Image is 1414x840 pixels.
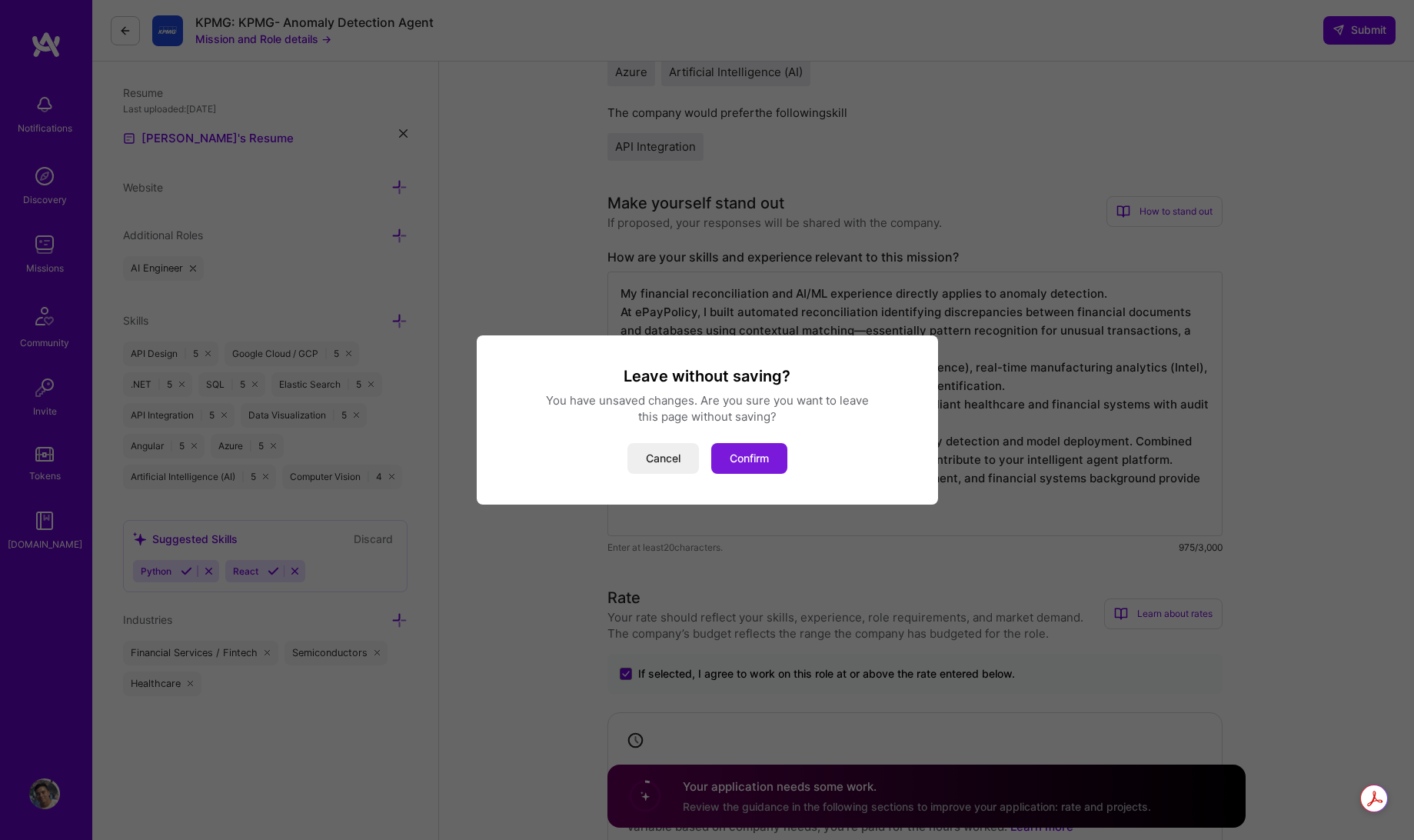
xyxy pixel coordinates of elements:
div: modal [477,335,938,505]
div: You have unsaved changes. Are you sure you want to leave [495,392,920,408]
div: this page without saving? [495,408,920,425]
h3: Leave without saving? [495,366,920,386]
button: Confirm [711,443,787,474]
button: Cancel [627,443,699,474]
